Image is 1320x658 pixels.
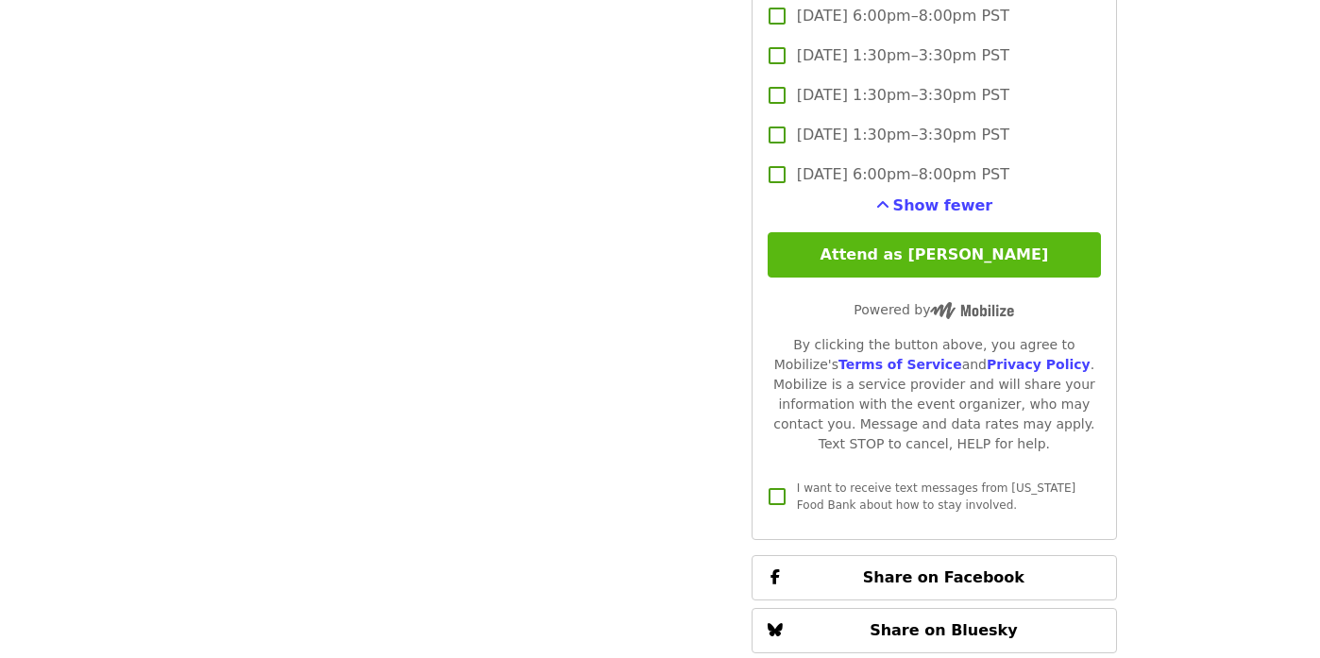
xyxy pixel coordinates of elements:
[876,194,993,217] button: See more timeslots
[797,44,1009,67] span: [DATE] 1:30pm–3:30pm PST
[797,5,1009,27] span: [DATE] 6:00pm–8:00pm PST
[893,196,993,214] span: Show fewer
[863,568,1024,586] span: Share on Facebook
[768,335,1101,454] div: By clicking the button above, you agree to Mobilize's and . Mobilize is a service provider and wi...
[752,555,1117,600] button: Share on Facebook
[797,124,1009,146] span: [DATE] 1:30pm–3:30pm PST
[768,232,1101,278] button: Attend as [PERSON_NAME]
[797,481,1075,512] span: I want to receive text messages from [US_STATE] Food Bank about how to stay involved.
[854,302,1014,317] span: Powered by
[987,357,1091,372] a: Privacy Policy
[838,357,962,372] a: Terms of Service
[752,608,1117,653] button: Share on Bluesky
[797,163,1009,186] span: [DATE] 6:00pm–8:00pm PST
[797,84,1009,107] span: [DATE] 1:30pm–3:30pm PST
[930,302,1014,319] img: Powered by Mobilize
[870,621,1018,639] span: Share on Bluesky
